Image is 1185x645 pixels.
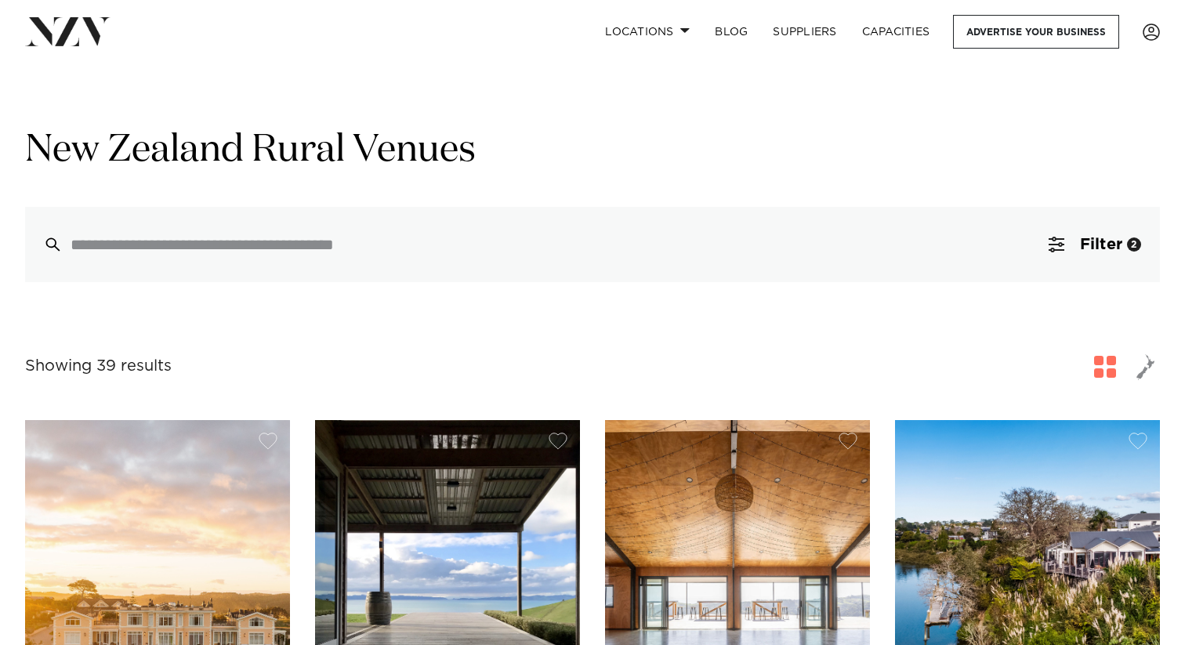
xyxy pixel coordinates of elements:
a: SUPPLIERS [760,15,849,49]
img: nzv-logo.png [25,17,111,45]
h1: New Zealand Rural Venues [25,126,1160,176]
div: 2 [1127,237,1141,252]
span: Filter [1080,237,1122,252]
a: Locations [592,15,702,49]
a: Capacities [850,15,943,49]
a: Advertise your business [953,15,1119,49]
div: Showing 39 results [25,354,172,379]
button: Filter2 [1030,207,1160,282]
a: BLOG [702,15,760,49]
